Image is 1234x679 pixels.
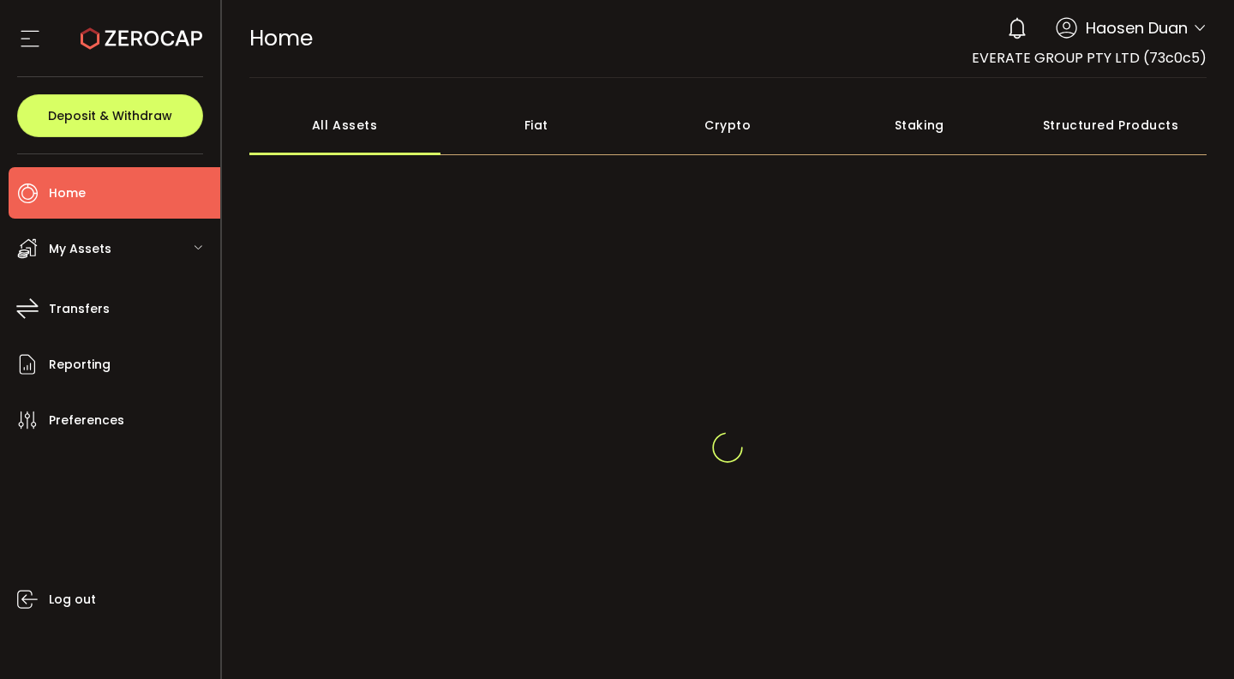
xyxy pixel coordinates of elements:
span: Home [49,181,86,206]
div: Fiat [440,95,632,155]
div: Staking [824,95,1015,155]
div: Structured Products [1015,95,1207,155]
span: Deposit & Withdraw [48,110,172,122]
span: Preferences [49,408,124,433]
span: Reporting [49,352,111,377]
button: Deposit & Withdraw [17,94,203,137]
div: All Assets [249,95,441,155]
span: EVERATE GROUP PTY LTD (73c0c5) [972,48,1207,68]
span: Home [249,23,313,53]
span: Haosen Duan [1086,16,1188,39]
div: Crypto [632,95,824,155]
span: My Assets [49,237,111,261]
span: Transfers [49,297,110,321]
span: Log out [49,587,96,612]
